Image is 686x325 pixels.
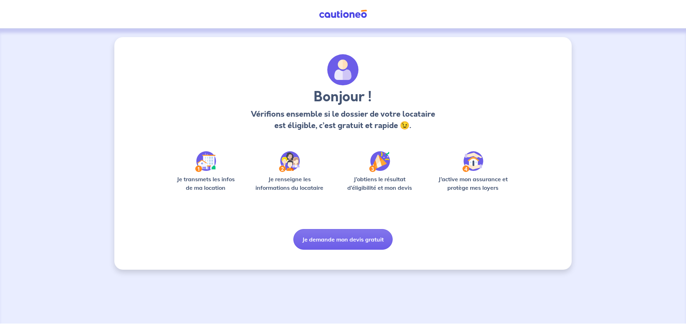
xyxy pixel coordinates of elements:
[171,175,240,192] p: Je transmets les infos de ma location
[339,175,420,192] p: J’obtiens le résultat d’éligibilité et mon devis
[251,175,328,192] p: Je renseigne les informations du locataire
[431,175,514,192] p: J’active mon assurance et protège mes loyers
[249,108,437,131] p: Vérifions ensemble si le dossier de votre locataire est éligible, c’est gratuit et rapide 😉.
[279,151,300,172] img: /static/c0a346edaed446bb123850d2d04ad552/Step-2.svg
[327,54,359,86] img: archivate
[462,151,483,172] img: /static/bfff1cf634d835d9112899e6a3df1a5d/Step-4.svg
[369,151,390,172] img: /static/f3e743aab9439237c3e2196e4328bba9/Step-3.svg
[316,10,370,19] img: Cautioneo
[195,151,216,172] img: /static/90a569abe86eec82015bcaae536bd8e6/Step-1.svg
[249,88,437,106] h3: Bonjour !
[293,229,393,250] button: Je demande mon devis gratuit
